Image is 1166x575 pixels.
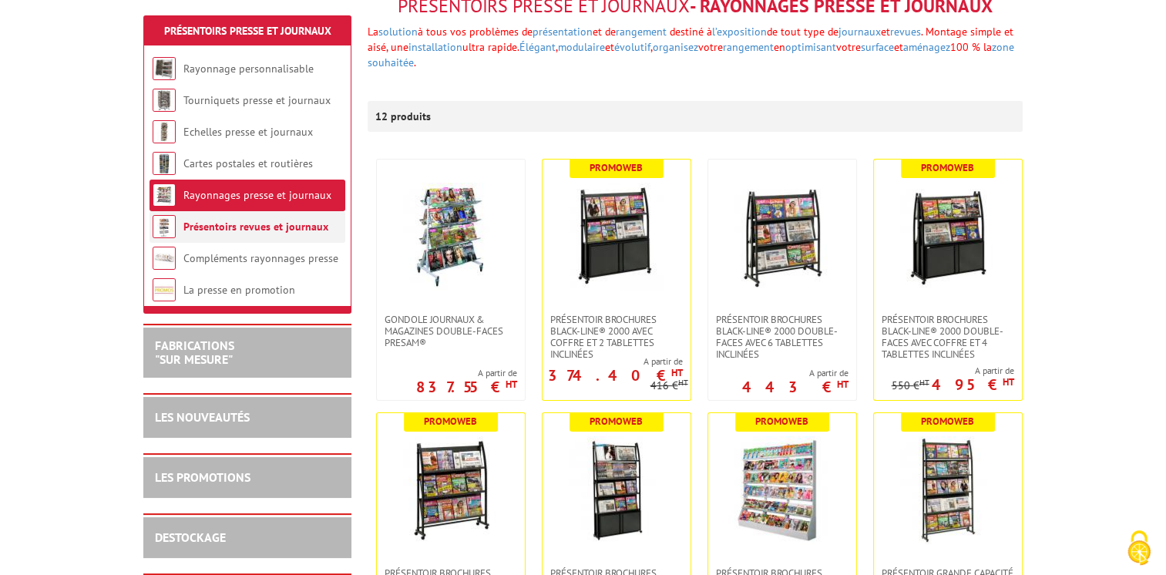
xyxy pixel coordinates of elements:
span: destiné à de tout type de et . [670,25,922,39]
a: présentation [533,25,593,39]
span: La [368,25,533,39]
a: revues [890,25,921,39]
img: Présentoir grande capacité pour brochures Black-Line® simple-face 5 tablettes - Noir [894,436,1002,544]
a: optimisant [785,40,836,54]
font: et [368,40,1014,69]
a: DESTOCKAGE [155,530,226,545]
a: Présentoir brochures Black-Line® 2000 double-faces avec coffre et 4 tablettes inclinées [874,314,1022,360]
p: 837.55 € [416,382,517,392]
a: Présentoir brochures Black-Line® 2000 avec coffre et 2 tablettes inclinées [543,314,691,360]
font: , [368,40,1014,69]
b: Promoweb [755,415,808,428]
b: Promoweb [590,415,643,428]
a: rangement [616,25,667,39]
a: Cartes postales et routières [183,156,313,170]
font: votre [368,40,1014,69]
span: A partir de [416,367,517,379]
img: Présentoir brochures Black-Line® 2000 double-faces avec coffre et 4 tablettes inclinées [894,183,1002,291]
a: aménagez [903,40,950,54]
p: 374.40 € [548,371,683,380]
a: zone [992,40,1014,54]
img: Compléments rayonnages presse [153,247,176,270]
span: Présentoir brochures Black-Line® 2000 avec coffre et 2 tablettes inclinées [550,314,683,360]
img: Présentoir brochures Grande capacité et coffre, simple-face - Noir [563,436,670,544]
img: Présentoir brochures Black-Line® 2000 avec coffre et 2 tablettes inclinées [570,183,663,291]
p: 443 € [742,382,848,392]
a: Présentoirs Presse et Journaux [164,24,331,38]
a: Rayonnage personnalisable [183,62,314,76]
a: souhaitée [368,55,414,69]
img: Echelles presse et journaux [153,120,176,143]
a: Élégant [519,40,556,54]
span: A partir de [892,365,1014,377]
span: Présentoir brochures Black-Line® 2000 double-faces avec 6 tablettes inclinées [716,314,848,360]
p: 416 € [650,380,688,392]
font: en [368,40,1014,69]
span: Présentoir brochures Black-Line® 2000 double-faces avec coffre et 4 tablettes inclinées [882,314,1014,360]
a: La presse en promotion [183,283,295,297]
a: FABRICATIONS"Sur Mesure" [155,338,234,367]
a: l’exposition [712,25,767,39]
font: et de [368,25,1014,69]
a: LES PROMOTIONS [155,469,250,485]
b: Promoweb [424,415,477,428]
span: Montage simple et aisé, une [368,25,1014,69]
a: Tourniquets presse et journaux [183,93,331,107]
img: Cookies (fenêtre modale) [1120,529,1158,567]
a: rangement [723,40,774,54]
span: modulaire [558,40,605,54]
span: Gondole journaux & magazines double-faces Presam® [385,314,517,348]
a: organisez [653,40,698,54]
sup: HT [1003,375,1014,388]
img: Tourniquets presse et journaux [153,89,176,112]
font: . [414,55,416,69]
a: installation [408,40,462,54]
span: A partir de [742,367,848,379]
img: Présentoirs revues et journaux [153,215,176,238]
a: évolutif [614,40,650,54]
b: Promoweb [921,415,974,428]
sup: HT [919,377,929,388]
a: Présentoir brochures Black-Line® 2000 double-faces avec 6 tablettes inclinées [708,314,856,360]
img: Présentoir Brochures large - grande capacité - 3 meubles 6 étagères - Blanc [728,436,836,544]
a: Gondole journaux & magazines double-faces Presam® [377,314,525,348]
img: Gondole journaux & magazines double-faces Presam® [397,183,505,291]
a: Rayonnages presse et journaux [183,188,331,202]
sup: HT [671,366,683,379]
b: Promoweb [590,161,643,174]
sup: HT [678,377,688,388]
p: 12 produits [375,101,433,132]
a: LES NOUVEAUTÉS [155,409,250,425]
span: A partir de [543,355,683,368]
a: Présentoirs revues et journaux [183,220,328,234]
p: 495 € [932,380,1014,389]
img: La presse en promotion [153,278,176,301]
img: Présentoir brochures Black-Line® 2000 double-faces avec 6 tablettes inclinées [728,183,836,291]
img: Cartes postales et routières [153,152,176,175]
sup: HT [837,378,848,391]
font: à tous vos problèmes de [418,25,533,39]
button: Cookies (fenêtre modale) [1112,523,1166,575]
sup: HT [506,378,517,391]
font: 100 % la [368,40,1014,69]
a: Compléments rayonnages presse [183,251,338,265]
img: Présentoir brochures Black-Line® 2000 simple-face [397,436,505,544]
a: surface [861,40,894,54]
p: 550 € [892,380,929,392]
a: solution [378,25,418,39]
